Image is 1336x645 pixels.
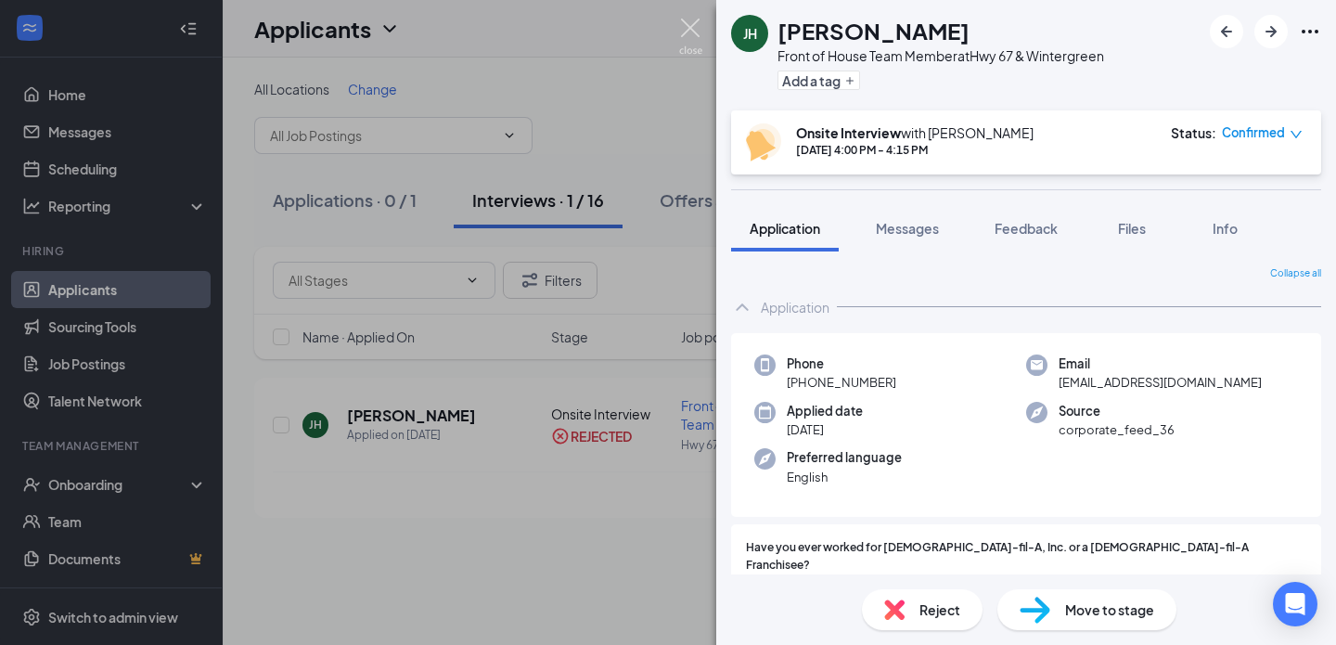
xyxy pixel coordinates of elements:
[750,220,820,237] span: Application
[787,468,902,486] span: English
[1273,582,1317,626] div: Open Intercom Messenger
[1065,600,1154,620] span: Move to stage
[787,402,863,420] span: Applied date
[787,373,896,392] span: [PHONE_NUMBER]
[777,46,1104,65] div: Front of House Team Member at Hwy 67 & Wintergreen
[743,24,757,43] div: JH
[796,123,1034,142] div: with [PERSON_NAME]
[1270,266,1321,281] span: Collapse all
[876,220,939,237] span: Messages
[731,296,753,318] svg: ChevronUp
[1059,402,1175,420] span: Source
[1299,20,1321,43] svg: Ellipses
[787,420,863,439] span: [DATE]
[777,15,970,46] h1: [PERSON_NAME]
[787,448,902,467] span: Preferred language
[1254,15,1288,48] button: ArrowRight
[1171,123,1216,142] div: Status :
[844,75,855,86] svg: Plus
[787,355,896,373] span: Phone
[1059,355,1262,373] span: Email
[1059,420,1175,439] span: corporate_feed_36
[1260,20,1282,43] svg: ArrowRight
[1213,220,1238,237] span: Info
[761,298,829,316] div: Application
[746,539,1306,574] span: Have you ever worked for [DEMOGRAPHIC_DATA]-fil-A, Inc. or a [DEMOGRAPHIC_DATA]-fil-A Franchisee?
[1210,15,1243,48] button: ArrowLeftNew
[796,142,1034,158] div: [DATE] 4:00 PM - 4:15 PM
[995,220,1058,237] span: Feedback
[1118,220,1146,237] span: Files
[1215,20,1238,43] svg: ArrowLeftNew
[1290,128,1303,141] span: down
[777,71,860,90] button: PlusAdd a tag
[1222,123,1285,142] span: Confirmed
[919,600,960,620] span: Reject
[796,124,901,141] b: Onsite Interview
[1059,373,1262,392] span: [EMAIL_ADDRESS][DOMAIN_NAME]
